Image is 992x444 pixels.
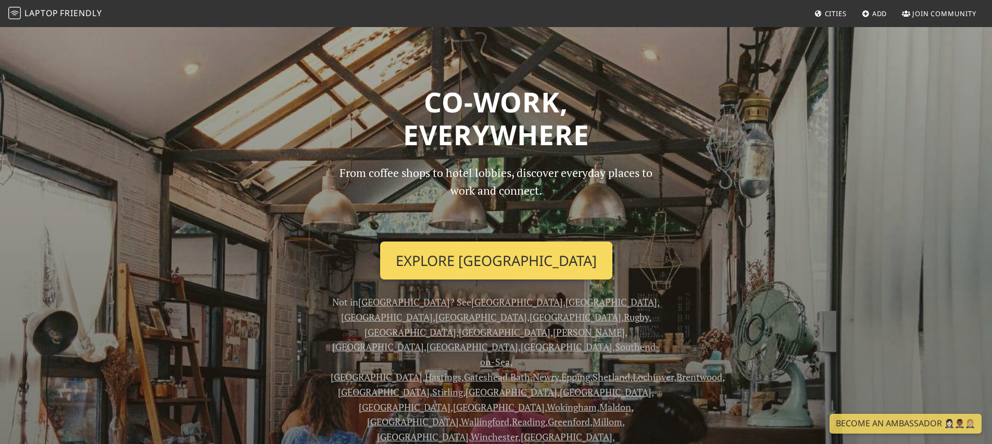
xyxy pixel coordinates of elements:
a: [PERSON_NAME] [553,326,625,338]
p: From coffee shops to hotel lobbies, discover everyday places to work and connect. [331,164,662,233]
a: Wokingham [547,401,597,413]
a: [GEOGRAPHIC_DATA] [560,386,651,398]
a: Wallingford [461,415,509,428]
img: LaptopFriendly [8,7,21,19]
a: LaptopFriendly LaptopFriendly [8,5,102,23]
a: Reading [512,415,545,428]
a: Newry [533,371,559,383]
a: Hastings [425,371,461,383]
a: [GEOGRAPHIC_DATA] [359,401,450,413]
span: Friendly [60,7,102,19]
a: Millom [593,415,622,428]
a: Bath [510,371,530,383]
a: [GEOGRAPHIC_DATA] [435,311,527,323]
a: [GEOGRAPHIC_DATA] [377,430,469,443]
a: [GEOGRAPHIC_DATA] [341,311,433,323]
a: Rugby [624,311,649,323]
a: [GEOGRAPHIC_DATA] [566,296,657,308]
a: Join Community [898,4,981,23]
a: [GEOGRAPHIC_DATA] [365,326,456,338]
a: [GEOGRAPHIC_DATA] [331,371,422,383]
a: [GEOGRAPHIC_DATA] [459,326,550,338]
a: Shetland [593,371,630,383]
a: Add [858,4,891,23]
span: Laptop [24,7,58,19]
a: Cities [810,4,851,23]
a: [GEOGRAPHIC_DATA] [530,311,621,323]
a: Winchester [471,430,518,443]
a: [GEOGRAPHIC_DATA] [521,430,612,443]
a: [GEOGRAPHIC_DATA] [367,415,459,428]
a: Become an Ambassador 🤵🏻‍♀️🤵🏾‍♂️🤵🏼‍♀️ [830,414,982,434]
a: Epping [561,371,590,383]
a: [GEOGRAPHIC_DATA] [426,340,518,353]
span: Cities [825,9,847,18]
span: Join Community [912,9,976,18]
a: Lochinver [633,371,674,383]
a: [GEOGRAPHIC_DATA] [358,296,450,308]
a: [GEOGRAPHIC_DATA] [471,296,563,308]
span: Add [872,9,887,18]
h1: Co-work, Everywhere [159,85,834,151]
a: Gateshead [464,371,508,383]
a: [GEOGRAPHIC_DATA] [521,340,612,353]
a: Greenford [548,415,590,428]
a: [GEOGRAPHIC_DATA] [453,401,545,413]
a: Stirling [432,386,463,398]
a: Maldon [599,401,631,413]
a: [GEOGRAPHIC_DATA] [338,386,430,398]
a: [GEOGRAPHIC_DATA] [332,340,424,353]
a: Explore [GEOGRAPHIC_DATA] [380,242,612,280]
a: Brentwood [676,371,722,383]
a: [GEOGRAPHIC_DATA] [466,386,557,398]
